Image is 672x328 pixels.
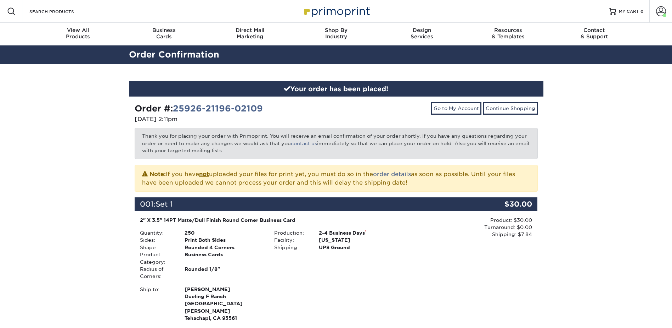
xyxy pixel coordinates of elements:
div: Facility: [269,236,314,244]
div: Services [379,27,465,40]
div: Rounded 1/8" [179,266,269,280]
span: Direct Mail [207,27,293,33]
span: Shop By [293,27,379,33]
h2: Order Confirmation [124,48,549,61]
span: Resources [465,27,551,33]
a: Contact& Support [551,23,637,45]
span: 0 [640,9,644,14]
span: Set 1 [156,200,173,208]
div: Marketing [207,27,293,40]
div: & Support [551,27,637,40]
input: SEARCH PRODUCTS..... [29,7,98,16]
div: Ship to: [135,286,179,322]
a: DesignServices [379,23,465,45]
p: If you have uploaded your files for print yet, you must do so in the as soon as possible. Until y... [142,169,530,187]
span: Business [121,27,207,33]
div: Product: $30.00 Turnaround: $0.00 Shipping: $7.84 [403,217,532,238]
div: Your order has been placed! [129,81,543,97]
div: Sides: [135,236,179,244]
span: View All [35,27,121,33]
div: Production: [269,229,314,236]
span: [GEOGRAPHIC_DATA][PERSON_NAME] [185,300,264,315]
div: & Templates [465,27,551,40]
span: Dueling F Ranch [185,293,264,300]
a: Go to My Account [431,102,481,114]
a: Resources& Templates [465,23,551,45]
strong: Note: [149,171,166,177]
div: $30.00 [470,197,538,211]
div: Product Category: [135,251,179,266]
div: 001: [135,197,470,211]
span: Design [379,27,465,33]
p: Thank you for placing your order with Primoprint. You will receive an email confirmation of your ... [135,128,538,159]
span: [PERSON_NAME] [185,286,264,293]
img: Primoprint [301,4,372,19]
strong: Tehachapi, CA 93561 [185,286,264,321]
div: Products [35,27,121,40]
div: Cards [121,27,207,40]
div: 2" X 3.5" 14PT Matte/Dull Finish Round Corner Business Card [140,217,398,224]
div: Quantity: [135,229,179,236]
strong: Order #: [135,103,263,114]
a: Direct MailMarketing [207,23,293,45]
div: Rounded 4 Corners [179,244,269,251]
a: 25926-21196-02109 [173,103,263,114]
div: 250 [179,229,269,236]
span: Contact [551,27,637,33]
div: Radius of Corners: [135,266,179,280]
a: View AllProducts [35,23,121,45]
div: Print Both Sides [179,236,269,244]
a: Shop ByIndustry [293,23,379,45]
p: [DATE] 2:11pm [135,115,331,124]
span: MY CART [619,9,639,15]
b: not [199,171,209,177]
div: Industry [293,27,379,40]
div: 2-4 Business Days [314,229,403,236]
div: Shipping: [269,244,314,251]
div: UPS Ground [314,244,403,251]
a: BusinessCards [121,23,207,45]
div: [US_STATE] [314,236,403,244]
a: contact us [291,141,317,146]
div: Shape: [135,244,179,251]
a: order details [373,171,411,177]
a: Continue Shopping [483,102,538,114]
div: Business Cards [179,251,269,266]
